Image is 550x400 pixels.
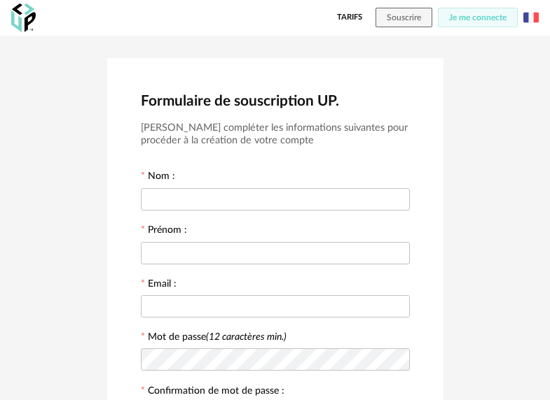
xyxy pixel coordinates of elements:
label: Email : [141,279,177,292]
label: Mot de passe [148,332,287,342]
h2: Formulaire de souscription UP. [141,92,410,110]
h3: [PERSON_NAME] compléter les informations suivantes pour procéder à la création de votre compte [141,122,410,148]
a: Tarifs [337,8,362,27]
label: Nom : [141,171,175,184]
span: Je me connecte [449,13,507,22]
button: Souscrire [376,8,432,27]
label: Confirmation de mot de passe : [141,386,284,399]
img: OXP [11,3,36,32]
button: Je me connecte [438,8,518,27]
span: Souscrire [387,13,421,22]
img: fr [523,10,539,25]
i: (12 caractères min.) [206,332,287,342]
label: Prénom : [141,225,187,238]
